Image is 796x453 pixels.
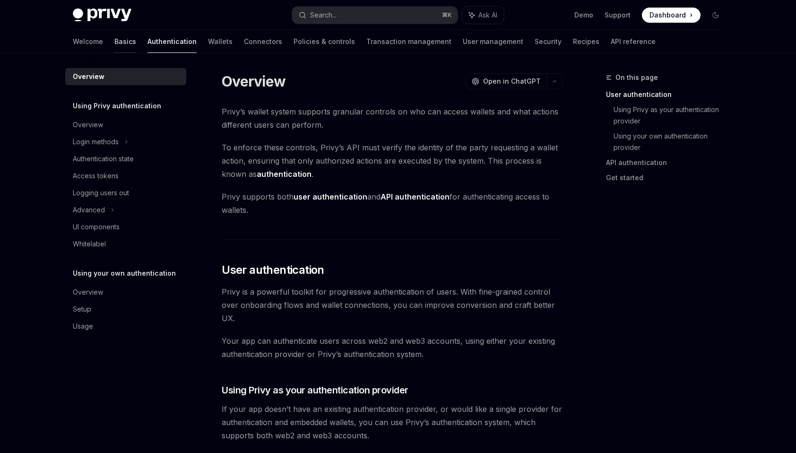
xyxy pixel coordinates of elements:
a: User management [463,30,523,53]
a: Usage [65,318,186,335]
span: On this page [615,72,658,83]
a: Logging users out [65,184,186,201]
a: Whitelabel [65,235,186,253]
a: Welcome [73,30,103,53]
div: Overview [73,71,104,82]
a: Demo [574,10,593,20]
div: Overview [73,287,103,298]
button: Ask AI [462,7,504,24]
a: User authentication [606,87,731,102]
span: User authentication [222,262,324,278]
span: ⌘ K [442,11,452,19]
button: Toggle dark mode [708,8,723,23]
div: Advanced [73,204,105,216]
a: Recipes [573,30,599,53]
span: Privy’s wallet system supports granular controls on who can access wallets and what actions diffe... [222,105,562,131]
span: Your app can authenticate users across web2 and web3 accounts, using either your existing authent... [222,334,562,361]
div: UI components [73,221,120,233]
a: Authentication [147,30,197,53]
div: Whitelabel [73,238,106,250]
img: dark logo [73,9,131,22]
div: Search... [310,9,337,21]
div: Access tokens [73,170,119,182]
a: API reference [611,30,656,53]
span: Ask AI [478,10,497,20]
div: Overview [73,119,103,131]
a: Access tokens [65,167,186,184]
h5: Using your own authentication [73,268,176,279]
div: Login methods [73,136,119,148]
h1: Overview [222,73,286,90]
div: Logging users out [73,187,129,199]
span: Privy is a powerful toolkit for progressive authentication of users. With fine-grained control ov... [222,285,562,325]
span: Dashboard [649,10,686,20]
button: Open in ChatGPT [466,73,546,89]
a: Overview [65,116,186,133]
h5: Using Privy authentication [73,100,161,112]
a: Basics [114,30,136,53]
a: API authentication [606,155,731,170]
a: Get started [606,170,731,185]
span: Open in ChatGPT [483,77,541,86]
a: Support [605,10,631,20]
a: UI components [65,218,186,235]
button: Search...⌘K [292,7,458,24]
div: Usage [73,321,93,332]
a: Overview [65,68,186,85]
div: Setup [73,304,91,315]
span: If your app doesn’t have an existing authentication provider, or would like a single provider for... [222,402,562,442]
strong: API authentication [381,192,450,201]
a: Security [535,30,562,53]
a: Authentication state [65,150,186,167]
a: Setup [65,301,186,318]
a: Transaction management [366,30,451,53]
a: Overview [65,284,186,301]
div: Authentication state [73,153,134,165]
strong: user authentication [294,192,367,201]
a: Using Privy as your authentication provider [614,102,731,129]
a: Policies & controls [294,30,355,53]
span: Privy supports both and for authenticating access to wallets. [222,190,562,217]
a: Dashboard [642,8,701,23]
span: To enforce these controls, Privy’s API must verify the identity of the party requesting a wallet ... [222,141,562,181]
strong: authentication [257,169,311,179]
a: Wallets [208,30,233,53]
span: Using Privy as your authentication provider [222,383,408,397]
a: Using your own authentication provider [614,129,731,155]
a: Connectors [244,30,282,53]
